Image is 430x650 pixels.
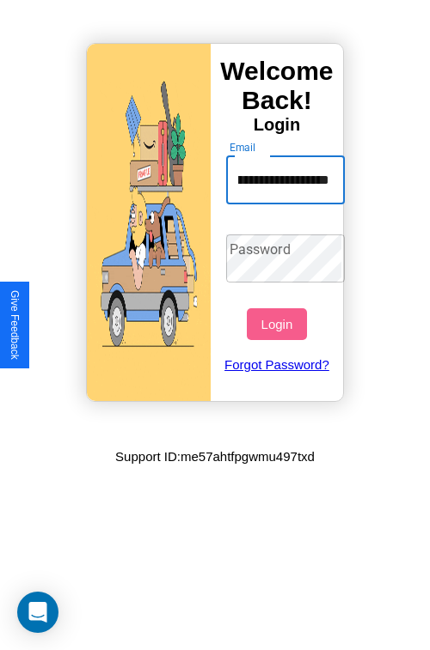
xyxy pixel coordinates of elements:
p: Support ID: me57ahtfpgwmu497txd [115,445,315,468]
h3: Welcome Back! [211,57,343,115]
a: Forgot Password? [218,340,337,389]
label: Email [230,140,256,155]
h4: Login [211,115,343,135]
img: gif [87,44,211,401]
div: Open Intercom Messenger [17,592,58,633]
button: Login [247,308,306,340]
div: Give Feedback [9,290,21,360]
